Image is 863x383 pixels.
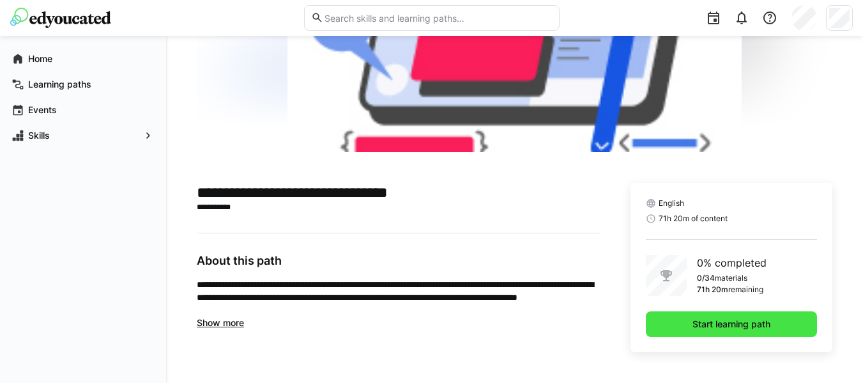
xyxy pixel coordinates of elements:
p: 0% completed [697,255,767,270]
span: Show more [197,317,244,328]
span: Start learning path [691,318,772,331]
span: English [659,198,684,208]
button: Start learning path [646,311,817,337]
p: materials [715,273,747,283]
p: 71h 20m [697,285,728,295]
p: 0/34 [697,273,715,283]
h3: About this path [197,254,600,268]
span: 71h 20m of content [659,214,728,224]
p: remaining [728,285,763,295]
input: Search skills and learning paths… [323,12,552,24]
